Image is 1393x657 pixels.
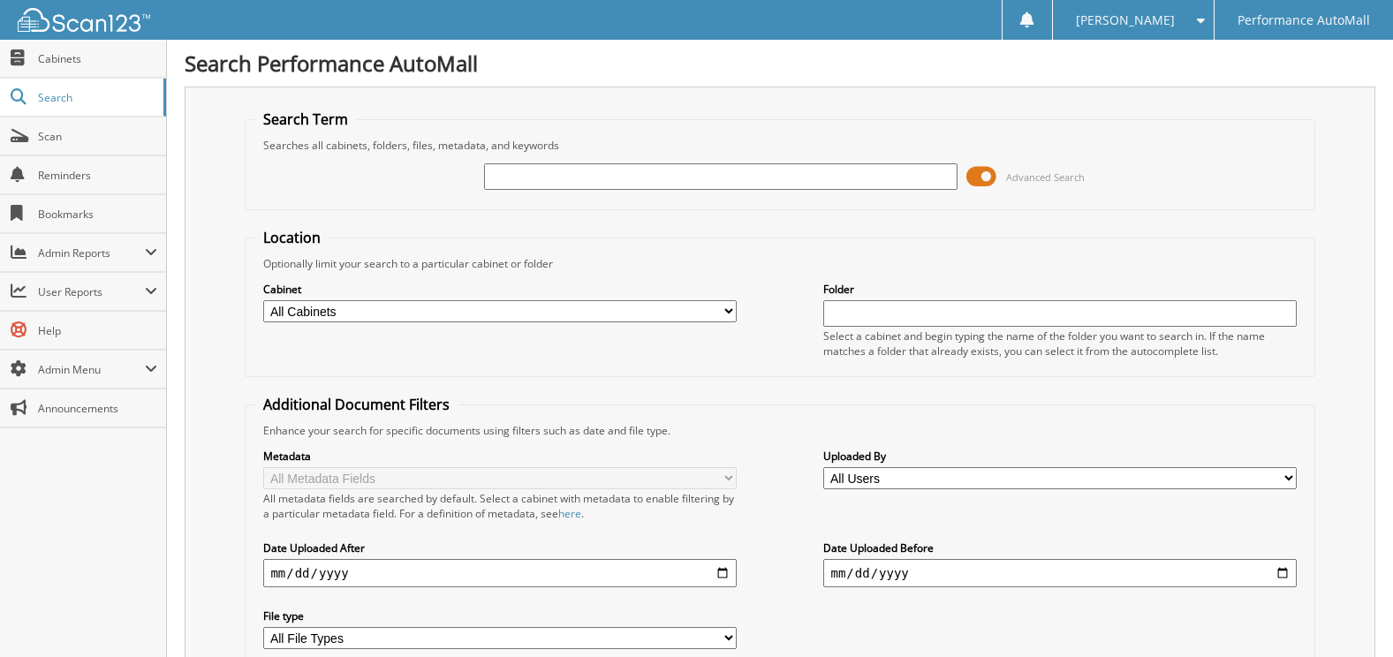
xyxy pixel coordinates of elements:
[823,282,1296,297] label: Folder
[823,328,1296,359] div: Select a cabinet and begin typing the name of the folder you want to search in. If the name match...
[38,51,157,66] span: Cabinets
[38,284,145,299] span: User Reports
[254,395,458,414] legend: Additional Document Filters
[823,449,1296,464] label: Uploaded By
[38,129,157,144] span: Scan
[254,228,329,247] legend: Location
[263,540,736,555] label: Date Uploaded After
[38,90,155,105] span: Search
[185,49,1375,78] h1: Search Performance AutoMall
[263,491,736,521] div: All metadata fields are searched by default. Select a cabinet with metadata to enable filtering b...
[254,138,1305,153] div: Searches all cabinets, folders, files, metadata, and keywords
[38,362,145,377] span: Admin Menu
[263,282,736,297] label: Cabinet
[38,401,157,416] span: Announcements
[823,559,1296,587] input: end
[1238,15,1370,26] span: Performance AutoMall
[263,449,736,464] label: Metadata
[1076,15,1175,26] span: [PERSON_NAME]
[1006,170,1085,184] span: Advanced Search
[38,323,157,338] span: Help
[263,608,736,623] label: File type
[254,423,1305,438] div: Enhance your search for specific documents using filters such as date and file type.
[823,540,1296,555] label: Date Uploaded Before
[558,506,581,521] a: here
[18,8,150,32] img: scan123-logo-white.svg
[254,256,1305,271] div: Optionally limit your search to a particular cabinet or folder
[38,245,145,261] span: Admin Reports
[38,207,157,222] span: Bookmarks
[1305,572,1393,657] iframe: Chat Widget
[254,109,357,129] legend: Search Term
[263,559,736,587] input: start
[38,168,157,183] span: Reminders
